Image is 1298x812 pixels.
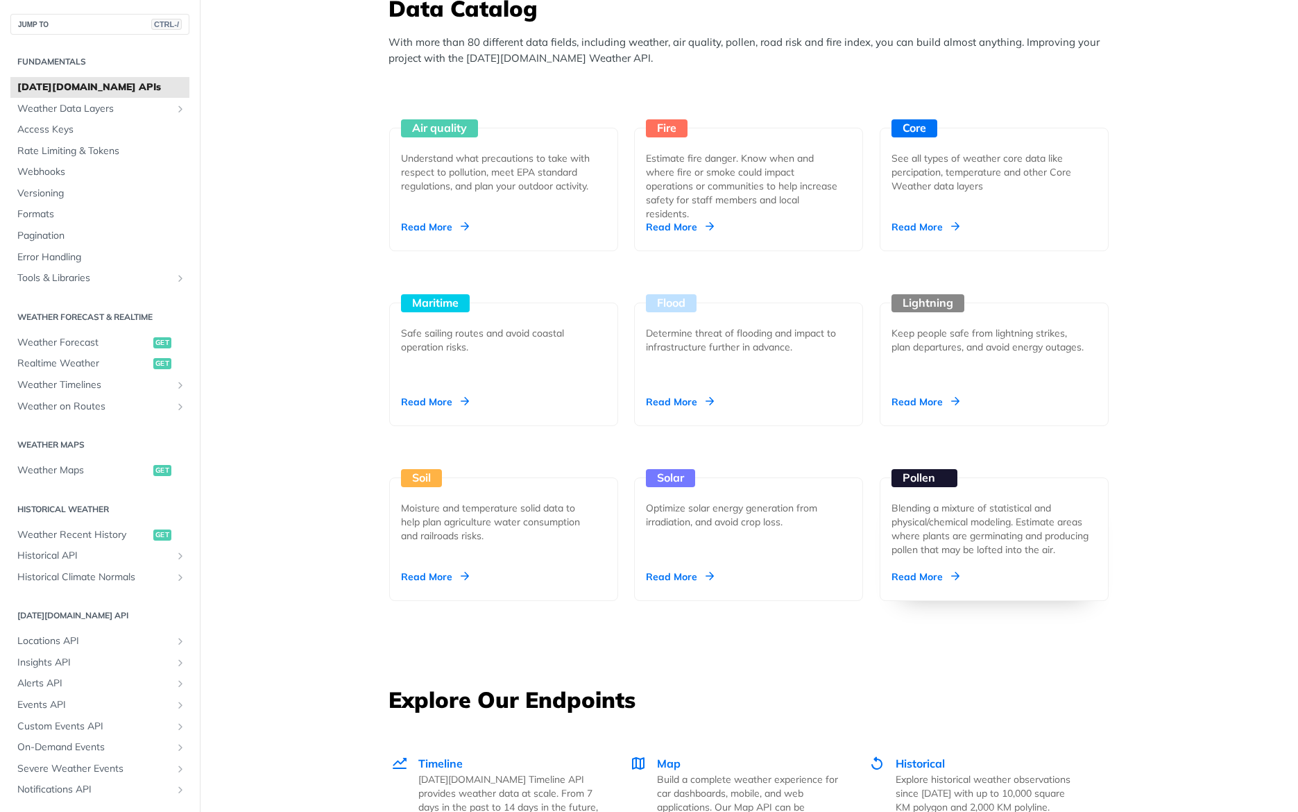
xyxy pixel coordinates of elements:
[401,151,595,193] div: Understand what precautions to take with respect to pollution, meet EPA standard regulations, and...
[10,759,189,779] a: Severe Weather EventsShow subpages for Severe Weather Events
[153,358,171,369] span: get
[384,76,624,251] a: Air quality Understand what precautions to take with respect to pollution, meet EPA standard regu...
[418,756,463,770] span: Timeline
[10,311,189,323] h2: Weather Forecast & realtime
[869,755,885,772] img: Historical
[17,336,150,350] span: Weather Forecast
[891,395,959,409] div: Read More
[10,695,189,716] a: Events APIShow subpages for Events API
[891,501,1097,557] div: Blending a mixture of statistical and physical/chemical modeling. Estimate areas where plants are...
[646,151,840,221] div: Estimate fire danger. Know when and where fire or smoke could impact operations or communities to...
[175,678,186,689] button: Show subpages for Alerts API
[17,123,186,137] span: Access Keys
[891,326,1086,354] div: Keep people safe from lightning strikes, plan departures, and avoid energy outages.
[646,119,688,137] div: Fire
[10,779,189,800] a: Notifications APIShow subpages for Notifications API
[10,119,189,140] a: Access Keys
[10,99,189,119] a: Weather Data LayersShow subpages for Weather Data Layers
[891,119,937,137] div: Core
[17,720,171,734] span: Custom Events API
[10,545,189,566] a: Historical APIShow subpages for Historical API
[175,636,186,647] button: Show subpages for Locations API
[17,165,186,179] span: Webhooks
[646,395,714,409] div: Read More
[17,378,171,392] span: Weather Timelines
[17,528,150,542] span: Weather Recent History
[10,567,189,588] a: Historical Climate NormalsShow subpages for Historical Climate Normals
[10,332,189,353] a: Weather Forecastget
[151,19,182,30] span: CTRL-/
[10,652,189,673] a: Insights APIShow subpages for Insights API
[891,151,1086,193] div: See all types of weather core data like percipation, temperature and other Core Weather data layers
[10,609,189,622] h2: [DATE][DOMAIN_NAME] API
[646,326,840,354] div: Determine threat of flooding and impact to infrastructure further in advance.
[10,353,189,374] a: Realtime Weatherget
[891,570,959,584] div: Read More
[17,102,171,116] span: Weather Data Layers
[17,698,171,712] span: Events API
[175,401,186,412] button: Show subpages for Weather on Routes
[175,103,186,115] button: Show subpages for Weather Data Layers
[17,464,150,477] span: Weather Maps
[401,501,595,543] div: Moisture and temperature solid data to help plan agriculture water consumption and railroads risks.
[17,187,186,201] span: Versioning
[401,119,478,137] div: Air quality
[10,14,189,35] button: JUMP TOCTRL-/
[891,469,957,487] div: Pollen
[874,426,1114,601] a: Pollen Blending a mixture of statistical and physical/chemical modeling. Estimate areas where pla...
[17,208,186,221] span: Formats
[401,220,469,234] div: Read More
[896,756,945,770] span: Historical
[10,375,189,396] a: Weather TimelinesShow subpages for Weather Timelines
[175,273,186,284] button: Show subpages for Tools & Libraries
[17,783,171,797] span: Notifications API
[10,204,189,225] a: Formats
[10,439,189,451] h2: Weather Maps
[629,76,869,251] a: Fire Estimate fire danger. Know when and where fire or smoke could impact operations or communiti...
[630,755,647,772] img: Map
[175,550,186,561] button: Show subpages for Historical API
[646,220,714,234] div: Read More
[17,271,171,285] span: Tools & Libraries
[175,700,186,711] button: Show subpages for Events API
[10,460,189,481] a: Weather Mapsget
[629,426,869,601] a: Solar Optimize solar energy generation from irradiation, and avoid crop loss. Read More
[10,247,189,268] a: Error Handling
[10,183,189,204] a: Versioning
[401,570,469,584] div: Read More
[10,503,189,516] h2: Historical Weather
[401,326,595,354] div: Safe sailing routes and avoid coastal operation risks.
[10,673,189,694] a: Alerts APIShow subpages for Alerts API
[388,35,1117,66] p: With more than 80 different data fields, including weather, air quality, pollen, road risk and fi...
[646,469,695,487] div: Solar
[401,469,442,487] div: Soil
[384,251,624,426] a: Maritime Safe sailing routes and avoid coastal operation risks. Read More
[175,380,186,391] button: Show subpages for Weather Timelines
[10,77,189,98] a: [DATE][DOMAIN_NAME] APIs
[384,426,624,601] a: Soil Moisture and temperature solid data to help plan agriculture water consumption and railroads...
[10,226,189,246] a: Pagination
[10,268,189,289] a: Tools & LibrariesShow subpages for Tools & Libraries
[10,716,189,737] a: Custom Events APIShow subpages for Custom Events API
[10,396,189,417] a: Weather on RoutesShow subpages for Weather on Routes
[646,501,840,529] div: Optimize solar energy generation from irradiation, and avoid crop loss.
[17,570,171,584] span: Historical Climate Normals
[17,549,171,563] span: Historical API
[10,737,189,758] a: On-Demand EventsShow subpages for On-Demand Events
[657,756,681,770] span: Map
[10,141,189,162] a: Rate Limiting & Tokens
[10,56,189,68] h2: Fundamentals
[17,251,186,264] span: Error Handling
[874,76,1114,251] a: Core See all types of weather core data like percipation, temperature and other Core Weather data...
[646,570,714,584] div: Read More
[175,657,186,668] button: Show subpages for Insights API
[17,656,171,670] span: Insights API
[175,572,186,583] button: Show subpages for Historical Climate Normals
[17,81,186,94] span: [DATE][DOMAIN_NAME] APIs
[17,229,186,243] span: Pagination
[153,465,171,476] span: get
[17,741,171,754] span: On-Demand Events
[175,721,186,732] button: Show subpages for Custom Events API
[10,162,189,183] a: Webhooks
[17,144,186,158] span: Rate Limiting & Tokens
